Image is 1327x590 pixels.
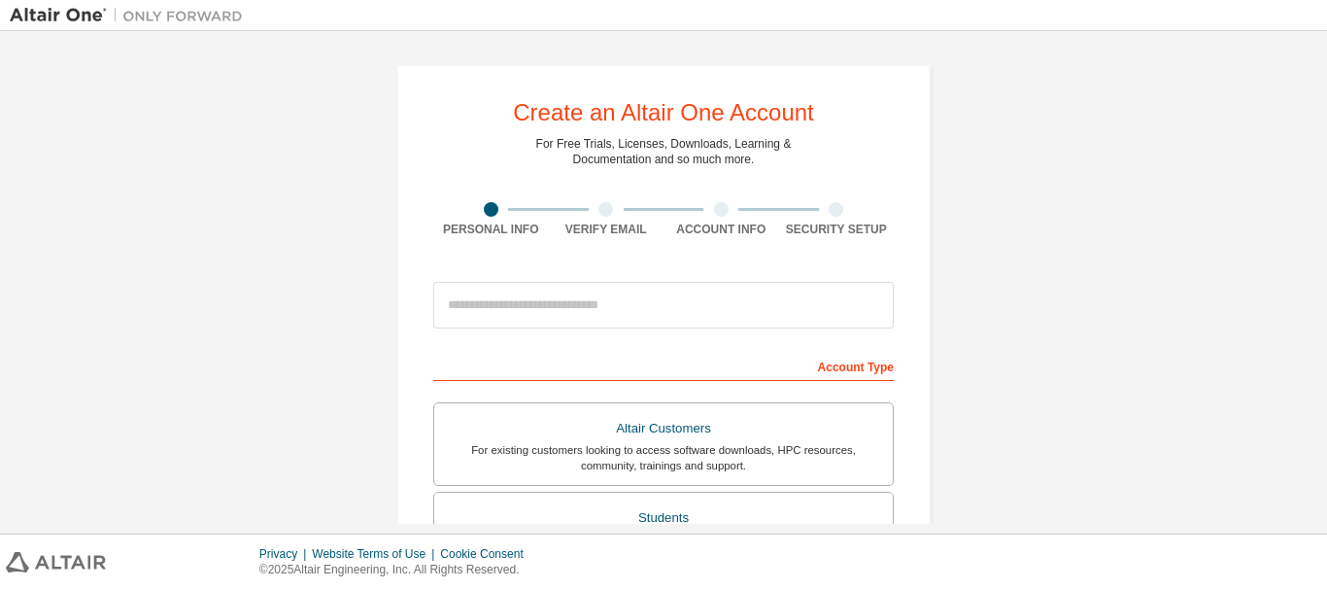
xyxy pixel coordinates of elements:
[663,222,779,237] div: Account Info
[513,101,814,124] div: Create an Altair One Account
[433,350,894,381] div: Account Type
[433,222,549,237] div: Personal Info
[779,222,895,237] div: Security Setup
[440,546,534,562] div: Cookie Consent
[10,6,253,25] img: Altair One
[312,546,440,562] div: Website Terms of Use
[446,415,881,442] div: Altair Customers
[6,552,106,573] img: altair_logo.svg
[446,442,881,473] div: For existing customers looking to access software downloads, HPC resources, community, trainings ...
[259,562,535,578] p: © 2025 Altair Engineering, Inc. All Rights Reserved.
[536,136,792,167] div: For Free Trials, Licenses, Downloads, Learning & Documentation and so much more.
[549,222,664,237] div: Verify Email
[259,546,312,562] div: Privacy
[446,504,881,532] div: Students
